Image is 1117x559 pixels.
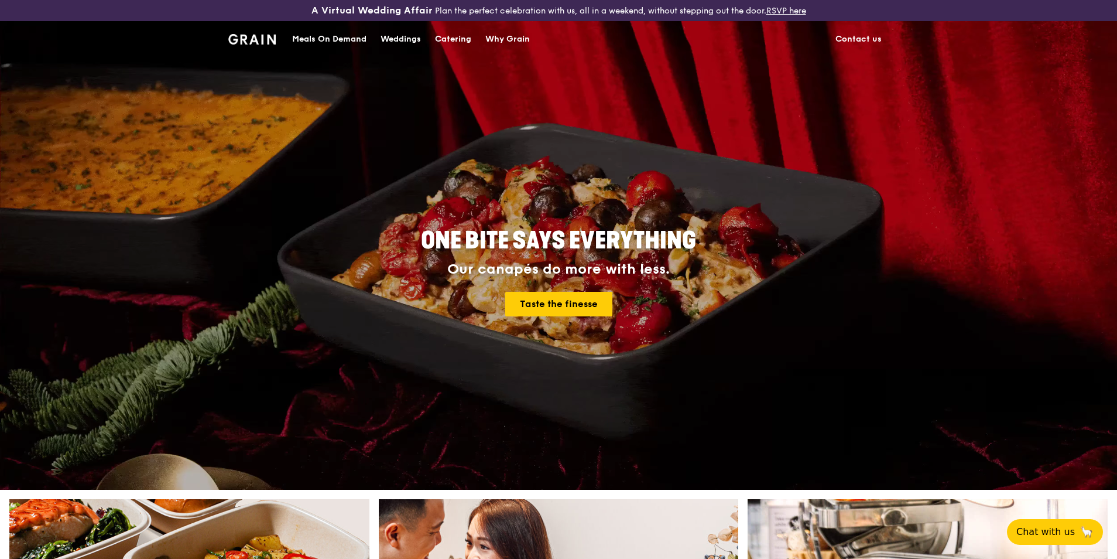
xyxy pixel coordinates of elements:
a: Taste the finesse [505,292,612,316]
div: Why Grain [485,22,530,57]
div: Catering [435,22,471,57]
a: GrainGrain [228,21,276,56]
span: 🦙 [1080,525,1094,539]
div: Our canapés do more with less. [348,261,769,278]
div: Weddings [381,22,421,57]
button: Chat with us🦙 [1007,519,1103,545]
div: Meals On Demand [292,22,366,57]
a: RSVP here [766,6,806,16]
div: Plan the perfect celebration with us, all in a weekend, without stepping out the door. [221,5,896,16]
span: Chat with us [1016,525,1075,539]
a: Catering [428,22,478,57]
a: Contact us [828,22,889,57]
span: ONE BITE SAYS EVERYTHING [421,227,696,255]
a: Why Grain [478,22,537,57]
img: Grain [228,34,276,45]
a: Weddings [374,22,428,57]
h3: A Virtual Wedding Affair [311,5,433,16]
